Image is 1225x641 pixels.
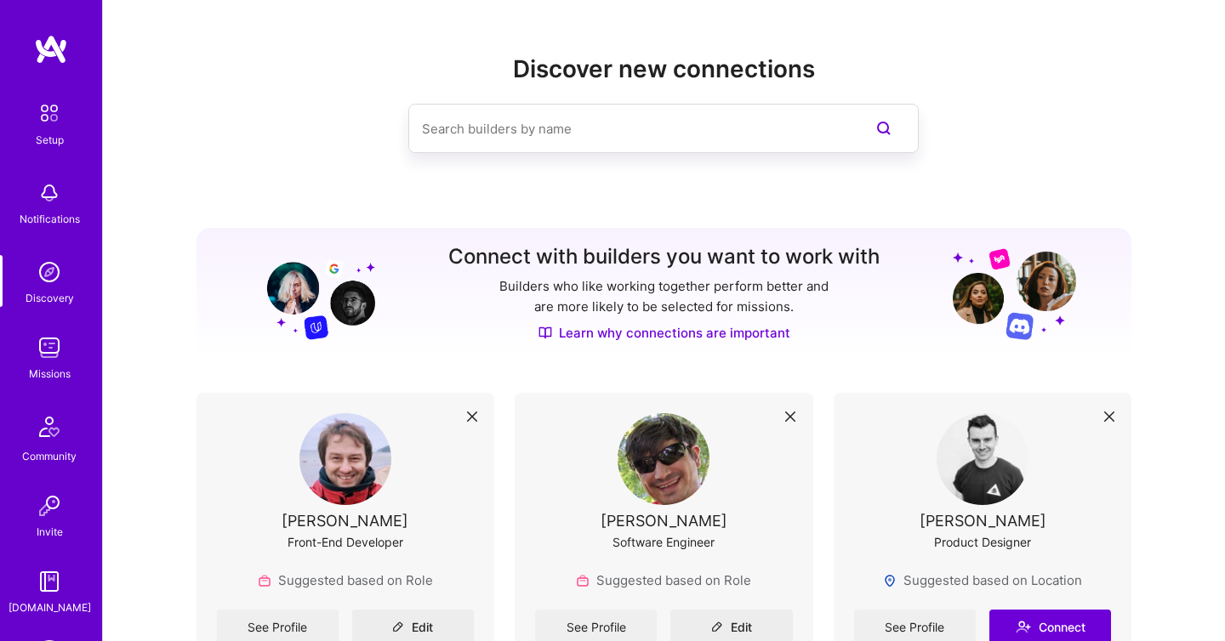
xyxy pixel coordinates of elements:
img: teamwork [32,331,66,365]
div: Notifications [20,210,80,228]
div: [DOMAIN_NAME] [9,598,91,616]
img: Invite [32,489,66,523]
img: Community [29,406,70,447]
img: logo [34,34,68,65]
img: setup [31,95,67,131]
img: discovery [32,255,66,289]
img: guide book [32,564,66,598]
img: bell [32,176,66,210]
div: Discovery [26,289,74,307]
div: Invite [37,523,63,541]
div: Community [22,447,77,465]
div: Missions [29,365,71,383]
div: Setup [36,131,64,149]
